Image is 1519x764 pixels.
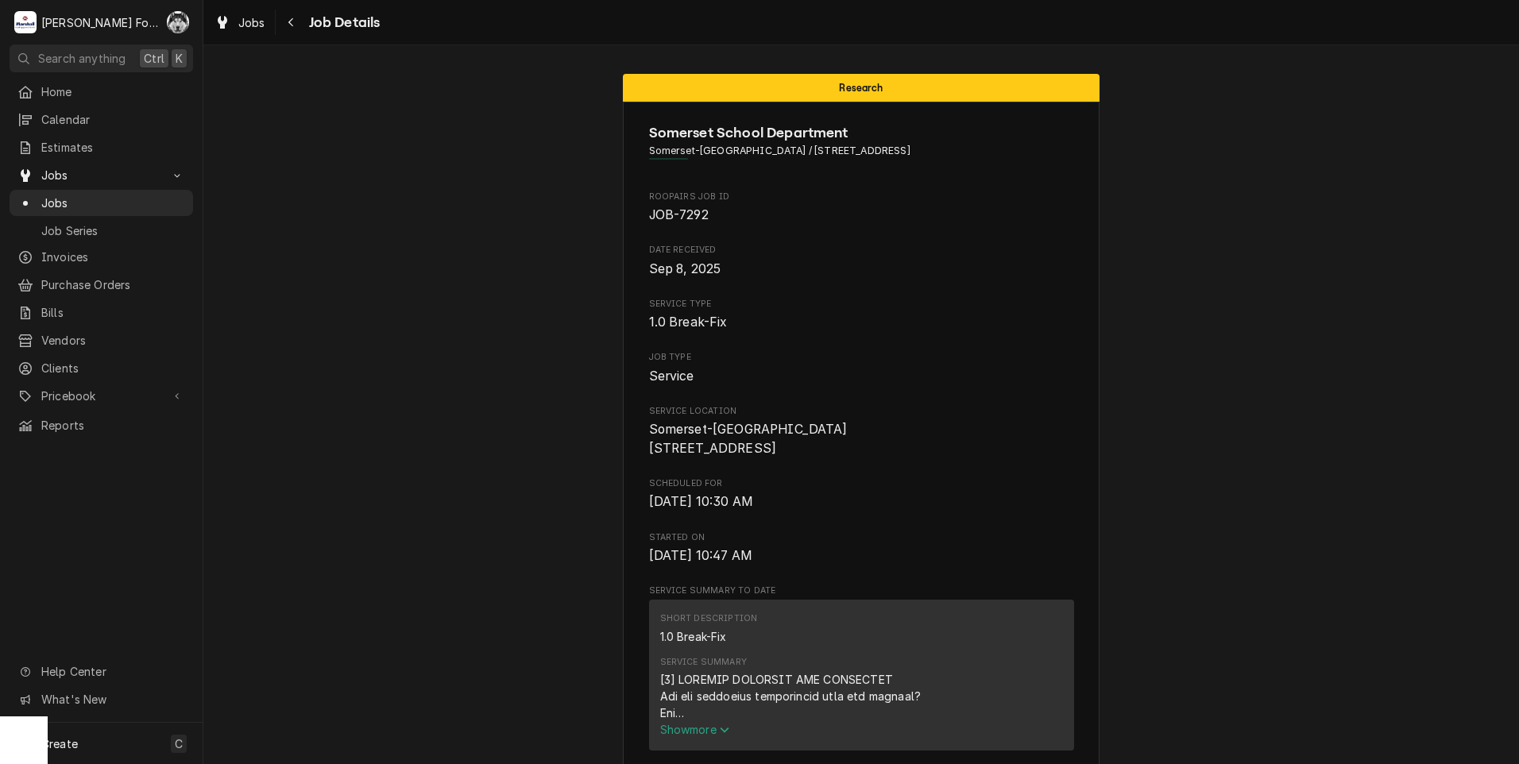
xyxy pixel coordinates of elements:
a: Invoices [10,244,193,270]
a: Jobs [10,190,193,216]
a: Vendors [10,327,193,353]
span: Job Type [649,351,1074,364]
div: Service Location [649,405,1074,458]
span: Somerset-[GEOGRAPHIC_DATA] [STREET_ADDRESS] [649,422,848,456]
span: Invoices [41,249,185,265]
span: Reports [41,417,185,434]
button: Search anythingCtrlK [10,44,193,72]
span: Roopairs Job ID [649,191,1074,203]
span: JOB-7292 [649,207,709,222]
span: K [176,50,183,67]
span: What's New [41,691,184,708]
span: Sep 8, 2025 [649,261,721,276]
span: Address [649,144,1074,158]
span: Show more [660,723,730,736]
span: Purchase Orders [41,276,185,293]
span: Pricebook [41,388,161,404]
div: Chris Murphy (103)'s Avatar [167,11,189,33]
span: Calendar [41,111,185,128]
div: Short Description [660,612,758,625]
span: Ctrl [144,50,164,67]
span: Help Center [41,663,184,680]
div: [PERSON_NAME] Food Equipment Service [41,14,158,31]
div: Job Type [649,351,1074,385]
span: Research [839,83,883,93]
span: Job Type [649,367,1074,386]
a: Go to What's New [10,686,193,712]
a: Job Series [10,218,193,244]
span: Roopairs Job ID [649,206,1074,225]
span: 1.0 Break-Fix [649,314,728,330]
span: Job Details [304,12,381,33]
div: M [14,11,37,33]
span: Service Location [649,405,1074,418]
a: Go to Pricebook [10,383,193,409]
span: Service Type [649,298,1074,311]
span: Date Received [649,244,1074,257]
div: Client Information [649,122,1074,171]
div: C( [167,11,189,33]
span: Jobs [41,167,161,183]
a: Go to Jobs [10,162,193,188]
div: 1.0 Break-Fix [660,628,727,645]
span: Scheduled For [649,492,1074,511]
span: Service [649,368,694,384]
span: Estimates [41,139,185,156]
div: Marshall Food Equipment Service's Avatar [14,11,37,33]
div: Scheduled For [649,477,1074,511]
span: Started On [649,531,1074,544]
a: Go to Help Center [10,658,193,685]
div: Service Summary [649,600,1074,757]
span: [DATE] 10:30 AM [649,494,753,509]
a: Bills [10,299,193,326]
div: Service Summary [660,656,747,669]
div: Status [623,74,1100,102]
span: Service Type [649,313,1074,332]
div: Service Summary To Date [649,585,1074,758]
a: Calendar [10,106,193,133]
span: Scheduled For [649,477,1074,490]
a: Reports [10,412,193,438]
div: Started On [649,531,1074,565]
button: Showmore [660,721,1003,738]
button: Navigate back [279,10,304,35]
span: Started On [649,546,1074,565]
span: Home [41,83,185,100]
span: Search anything [38,50,126,67]
span: Jobs [238,14,265,31]
span: Vendors [41,332,185,349]
span: Create [41,737,78,750]
span: Job Series [41,222,185,239]
span: [DATE] 10:47 AM [649,548,752,563]
span: Date Received [649,260,1074,279]
div: Roopairs Job ID [649,191,1074,225]
a: Clients [10,355,193,381]
a: Purchase Orders [10,272,193,298]
span: Service Location [649,420,1074,457]
a: Home [10,79,193,105]
span: Name [649,122,1074,144]
a: Jobs [208,10,272,36]
a: Estimates [10,134,193,160]
span: Clients [41,360,185,376]
span: Jobs [41,195,185,211]
span: Bills [41,304,185,321]
div: Date Received [649,244,1074,278]
span: C [175,735,183,752]
div: Service Type [649,298,1074,332]
span: Service Summary To Date [649,585,1074,597]
div: [3] LOREMIP DOLORSIT AME CONSECTET Adi eli seddoeius temporincid utla etd magnaal? Eni Admi venia... [660,671,1003,721]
